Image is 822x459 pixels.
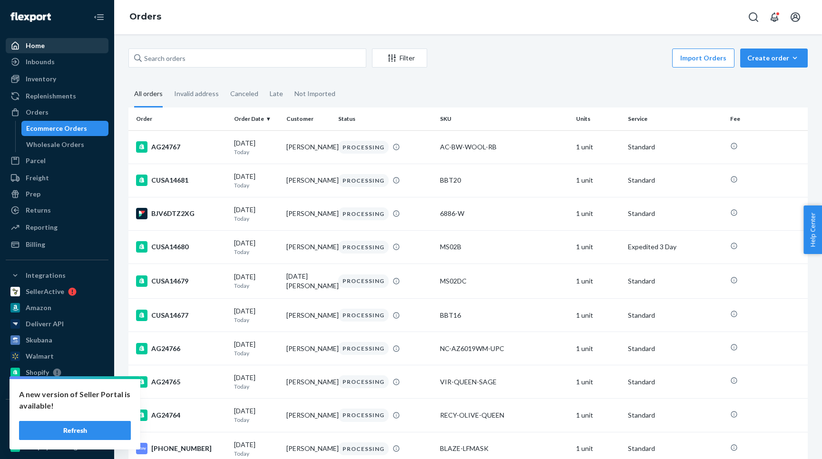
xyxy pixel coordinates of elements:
[572,197,625,230] td: 1 unit
[283,197,334,230] td: [PERSON_NAME]
[740,49,808,68] button: Create order
[234,215,278,223] p: Today
[572,164,625,197] td: 1 unit
[6,170,108,186] a: Freight
[234,282,278,290] p: Today
[26,156,46,166] div: Parcel
[26,319,64,329] div: Deliverr API
[744,8,763,27] button: Open Search Box
[26,205,51,215] div: Returns
[283,365,334,399] td: [PERSON_NAME]
[6,105,108,120] a: Orders
[136,241,226,253] div: CUSA14680
[747,53,801,63] div: Create order
[6,153,108,168] a: Parcel
[283,164,334,197] td: [PERSON_NAME]
[6,332,108,348] a: Skubana
[26,223,58,232] div: Reporting
[6,407,108,422] button: Fast Tags
[234,238,278,256] div: [DATE]
[283,264,334,299] td: [DATE][PERSON_NAME]
[572,230,625,264] td: 1 unit
[286,115,331,123] div: Customer
[338,342,389,355] div: PROCESSING
[234,181,278,189] p: Today
[10,12,51,22] img: Flexport logo
[129,11,161,22] a: Orders
[26,124,87,133] div: Ecommerce Orders
[628,311,722,320] p: Standard
[436,107,572,130] th: SKU
[283,230,334,264] td: [PERSON_NAME]
[26,303,51,313] div: Amazon
[440,344,568,353] div: NC-AZ6019WM-UPC
[572,332,625,365] td: 1 unit
[19,389,131,411] p: A new version of Seller Portal is available!
[136,310,226,321] div: CUSA14677
[26,57,55,67] div: Inbounds
[628,377,722,387] p: Standard
[628,276,722,286] p: Standard
[283,332,334,365] td: [PERSON_NAME]
[136,275,226,287] div: CUSA14679
[230,81,258,106] div: Canceled
[21,121,109,136] a: Ecommerce Orders
[628,242,722,252] p: Expedited 3 Day
[6,284,108,299] a: SellerActive
[26,91,76,101] div: Replenishments
[6,186,108,202] a: Prep
[134,81,163,107] div: All orders
[440,209,568,218] div: 6886-W
[234,340,278,357] div: [DATE]
[234,148,278,156] p: Today
[26,107,49,117] div: Orders
[334,107,436,130] th: Status
[440,242,568,252] div: MS02B
[628,176,722,185] p: Standard
[26,287,64,296] div: SellerActive
[26,240,45,249] div: Billing
[6,220,108,235] a: Reporting
[234,138,278,156] div: [DATE]
[89,8,108,27] button: Close Navigation
[174,81,219,106] div: Invalid address
[270,81,283,106] div: Late
[572,264,625,299] td: 1 unit
[786,8,805,27] button: Open account menu
[122,3,169,31] ol: breadcrumbs
[440,377,568,387] div: VIR-QUEEN-SAGE
[26,41,45,50] div: Home
[26,140,84,149] div: Wholesale Orders
[6,268,108,283] button: Integrations
[6,71,108,87] a: Inventory
[136,208,226,219] div: BJV6DTZ2XG
[26,271,66,280] div: Integrations
[6,88,108,104] a: Replenishments
[440,311,568,320] div: BBT16
[6,300,108,315] a: Amazon
[440,410,568,420] div: RECY-OLIVE-QUEEN
[628,209,722,218] p: Standard
[234,416,278,424] p: Today
[338,409,389,421] div: PROCESSING
[234,272,278,290] div: [DATE]
[338,207,389,220] div: PROCESSING
[440,444,568,453] div: BLAZE-LFMASK
[572,107,625,130] th: Units
[803,205,822,254] button: Help Center
[338,442,389,455] div: PROCESSING
[338,241,389,254] div: PROCESSING
[6,384,108,395] a: Add Integration
[234,406,278,424] div: [DATE]
[338,141,389,154] div: PROCESSING
[6,349,108,364] a: Walmart
[136,443,226,454] div: [PHONE_NUMBER]
[628,344,722,353] p: Standard
[234,248,278,256] p: Today
[26,173,49,183] div: Freight
[628,410,722,420] p: Standard
[283,399,334,432] td: [PERSON_NAME]
[294,81,335,106] div: Not Imported
[6,237,108,252] a: Billing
